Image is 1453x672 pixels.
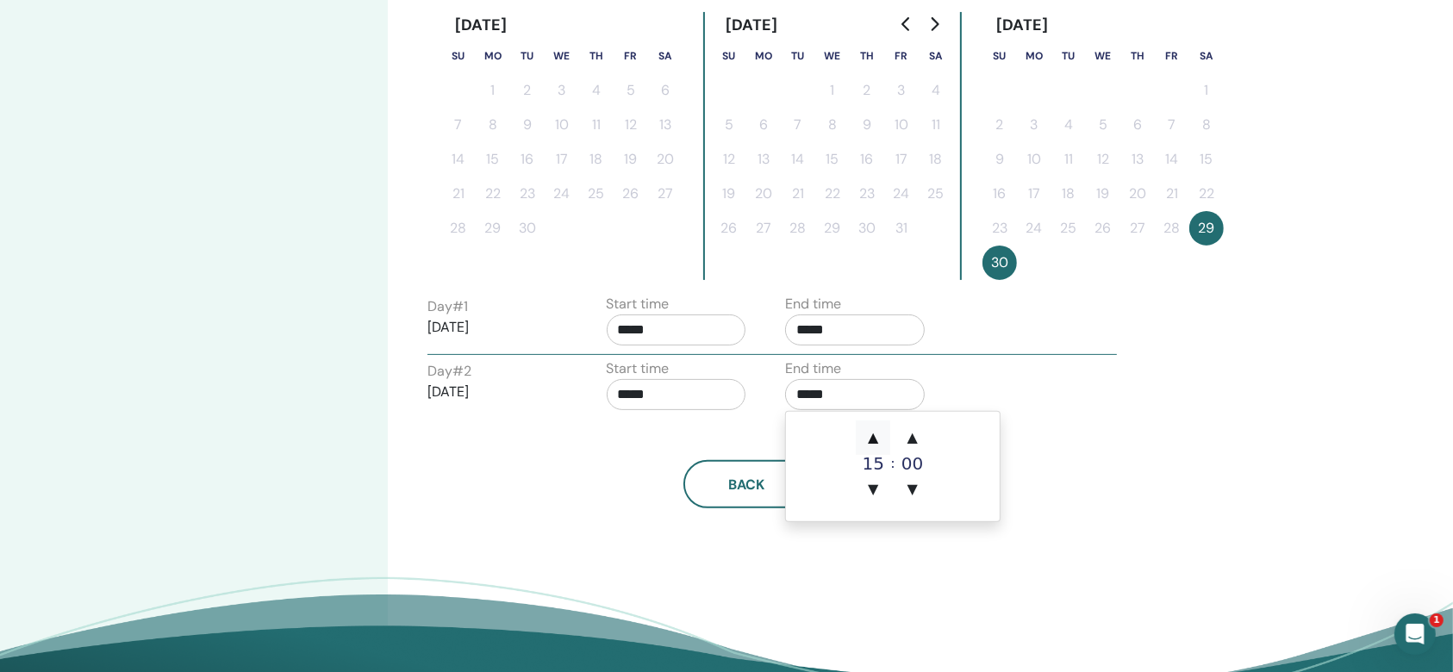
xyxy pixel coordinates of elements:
[982,142,1017,177] button: 9
[920,7,948,41] button: Go to next month
[712,12,792,39] div: [DATE]
[1155,39,1189,73] th: Friday
[510,211,545,246] button: 30
[648,142,683,177] button: 20
[982,108,1017,142] button: 2
[1051,211,1086,246] button: 25
[427,361,471,382] label: Day # 2
[1086,211,1120,246] button: 26
[441,142,476,177] button: 14
[545,108,579,142] button: 10
[476,39,510,73] th: Monday
[510,108,545,142] button: 9
[1189,177,1224,211] button: 22
[1017,39,1051,73] th: Monday
[746,177,781,211] button: 20
[746,142,781,177] button: 13
[579,108,614,142] button: 11
[614,142,648,177] button: 19
[850,142,884,177] button: 16
[850,211,884,246] button: 30
[427,317,567,338] p: [DATE]
[1120,211,1155,246] button: 27
[982,177,1017,211] button: 16
[1086,177,1120,211] button: 19
[1086,108,1120,142] button: 5
[441,39,476,73] th: Sunday
[712,108,746,142] button: 5
[746,211,781,246] button: 27
[510,39,545,73] th: Tuesday
[441,12,521,39] div: [DATE]
[884,142,919,177] button: 17
[1120,39,1155,73] th: Thursday
[579,39,614,73] th: Thursday
[856,455,890,472] div: 15
[1017,211,1051,246] button: 24
[728,476,764,494] span: Back
[607,358,670,379] label: Start time
[884,211,919,246] button: 31
[545,73,579,108] button: 3
[510,177,545,211] button: 23
[919,177,953,211] button: 25
[545,39,579,73] th: Wednesday
[815,73,850,108] button: 1
[884,108,919,142] button: 10
[746,39,781,73] th: Monday
[890,420,895,507] div: :
[648,73,683,108] button: 6
[1394,613,1436,655] iframe: Intercom live chat
[476,73,510,108] button: 1
[1155,108,1189,142] button: 7
[1155,142,1189,177] button: 14
[919,142,953,177] button: 18
[579,177,614,211] button: 25
[815,39,850,73] th: Wednesday
[1017,142,1051,177] button: 10
[815,211,850,246] button: 29
[982,12,1063,39] div: [DATE]
[1430,613,1444,627] span: 1
[614,39,648,73] th: Friday
[441,108,476,142] button: 7
[441,177,476,211] button: 21
[1189,142,1224,177] button: 15
[1051,108,1086,142] button: 4
[919,73,953,108] button: 4
[982,246,1017,280] button: 30
[815,177,850,211] button: 22
[1051,142,1086,177] button: 11
[510,142,545,177] button: 16
[785,358,841,379] label: End time
[781,39,815,73] th: Tuesday
[427,296,468,317] label: Day # 1
[1120,142,1155,177] button: 13
[1051,39,1086,73] th: Tuesday
[815,108,850,142] button: 8
[476,108,510,142] button: 8
[781,142,815,177] button: 14
[476,211,510,246] button: 29
[614,108,648,142] button: 12
[781,177,815,211] button: 21
[850,39,884,73] th: Thursday
[1189,73,1224,108] button: 1
[614,177,648,211] button: 26
[1120,177,1155,211] button: 20
[545,177,579,211] button: 24
[510,73,545,108] button: 2
[1155,211,1189,246] button: 28
[427,382,567,402] p: [DATE]
[895,472,930,507] span: ▼
[1189,108,1224,142] button: 8
[781,211,815,246] button: 28
[712,177,746,211] button: 19
[884,73,919,108] button: 3
[648,108,683,142] button: 13
[884,39,919,73] th: Friday
[712,211,746,246] button: 26
[785,294,841,314] label: End time
[884,177,919,211] button: 24
[746,108,781,142] button: 6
